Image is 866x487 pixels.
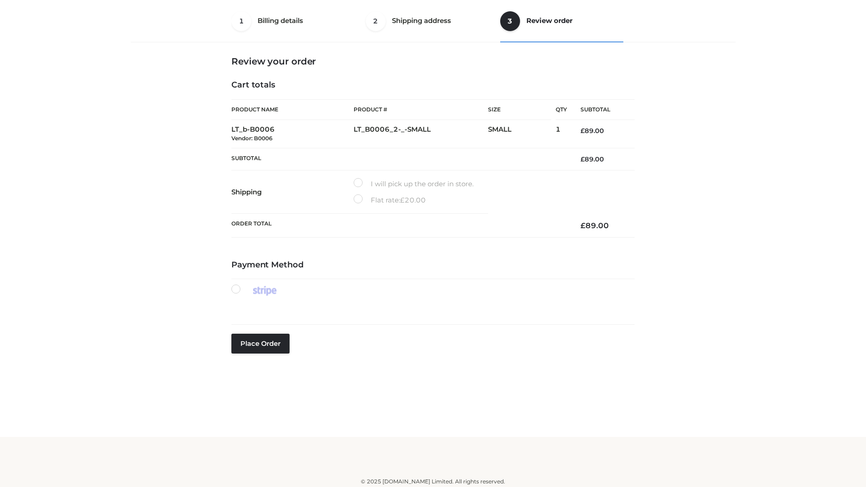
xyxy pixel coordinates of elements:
th: Qty [556,99,567,120]
th: Product # [354,99,488,120]
td: LT_B0006_2-_-SMALL [354,120,488,148]
th: Size [488,100,551,120]
th: Subtotal [567,100,635,120]
th: Shipping [231,170,354,214]
th: Subtotal [231,148,567,170]
span: £ [580,221,585,230]
button: Place order [231,334,290,354]
h4: Cart totals [231,80,635,90]
small: Vendor: B0006 [231,135,272,142]
label: Flat rate: [354,194,426,206]
h4: Payment Method [231,260,635,270]
label: I will pick up the order in store. [354,178,474,190]
th: Order Total [231,214,567,238]
h3: Review your order [231,56,635,67]
td: 1 [556,120,567,148]
span: £ [400,196,405,204]
span: £ [580,127,585,135]
span: £ [580,155,585,163]
bdi: 89.00 [580,221,609,230]
bdi: 20.00 [400,196,426,204]
td: LT_b-B0006 [231,120,354,148]
th: Product Name [231,99,354,120]
bdi: 89.00 [580,127,604,135]
div: © 2025 [DOMAIN_NAME] Limited. All rights reserved. [134,477,732,486]
td: SMALL [488,120,556,148]
bdi: 89.00 [580,155,604,163]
